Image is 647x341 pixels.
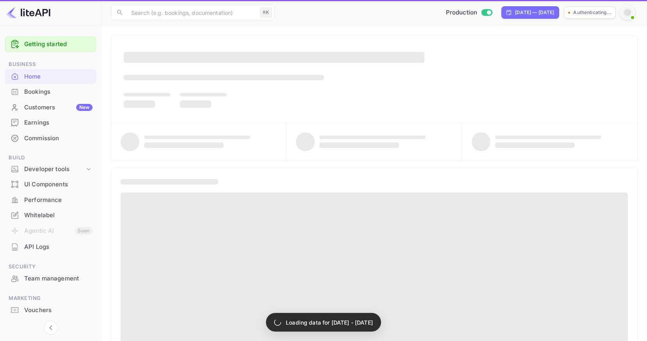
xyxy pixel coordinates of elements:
[5,239,96,255] div: API Logs
[24,87,93,96] div: Bookings
[24,180,93,189] div: UI Components
[5,84,96,99] a: Bookings
[5,69,96,84] a: Home
[5,100,96,114] a: CustomersNew
[5,193,96,208] div: Performance
[5,262,96,271] span: Security
[24,274,93,283] div: Team management
[515,9,554,16] div: [DATE] — [DATE]
[76,104,93,111] div: New
[5,131,96,145] a: Commission
[5,271,96,286] div: Team management
[5,271,96,286] a: Team management
[286,318,373,327] p: Loading data for [DATE] - [DATE]
[443,8,495,17] div: Switch to Sandbox mode
[6,6,50,19] img: LiteAPI logo
[44,321,58,335] button: Collapse navigation
[5,162,96,176] div: Developer tools
[5,208,96,223] div: Whitelabel
[5,193,96,207] a: Performance
[5,36,96,52] div: Getting started
[5,177,96,192] div: UI Components
[5,239,96,254] a: API Logs
[5,115,96,130] a: Earnings
[260,7,272,18] div: ⌘K
[24,196,93,205] div: Performance
[24,165,85,174] div: Developer tools
[24,243,93,252] div: API Logs
[5,208,96,222] a: Whitelabel
[501,6,559,19] div: Click to change the date range period
[24,103,93,112] div: Customers
[24,211,93,220] div: Whitelabel
[24,40,93,49] a: Getting started
[5,131,96,146] div: Commission
[5,294,96,303] span: Marketing
[127,5,257,20] input: Search (e.g. bookings, documentation)
[24,134,93,143] div: Commission
[5,154,96,162] span: Build
[5,84,96,100] div: Bookings
[446,8,478,17] span: Production
[5,177,96,191] a: UI Components
[573,9,611,16] p: Authenticating...
[24,118,93,127] div: Earnings
[5,60,96,69] span: Business
[5,100,96,115] div: CustomersNew
[24,72,93,81] div: Home
[5,303,96,317] a: Vouchers
[24,306,93,315] div: Vouchers
[5,303,96,318] div: Vouchers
